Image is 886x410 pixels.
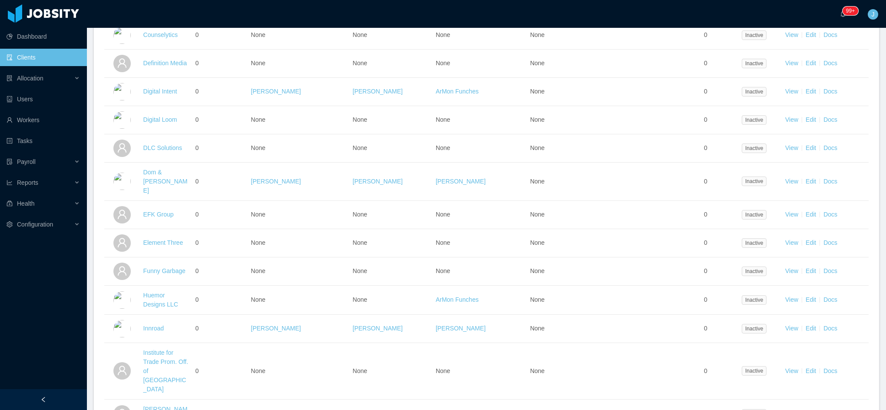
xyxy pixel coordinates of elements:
a: Edit [806,60,816,67]
img: 6aa14740-fa44-11e7-b64d-4b975f584e73_5a5e3051c05e7-400w.png [113,27,131,44]
a: Edit [806,211,816,218]
a: [PERSON_NAME] [353,178,403,185]
a: View [785,325,798,332]
td: 0 [673,106,738,134]
span: None [530,367,544,374]
span: None [436,31,450,38]
a: Edit [806,296,816,303]
a: Edit [806,31,816,38]
td: 0 [673,343,738,400]
span: None [530,296,544,303]
span: None [251,211,265,218]
a: Docs [823,144,837,151]
span: Inactive [742,295,767,305]
span: None [530,116,544,123]
i: icon: bell [840,11,846,17]
a: icon: pie-chartDashboard [7,28,80,45]
span: Reports [17,179,38,186]
img: 6aaa8ca0-fa44-11e7-9000-83c19ef3d4cd_5a5d564cce6c6-400w.png [113,320,131,337]
a: View [785,267,798,274]
a: icon: robotUsers [7,90,80,108]
a: Edit [806,367,816,374]
a: Element Three [143,239,183,246]
span: Inactive [742,143,767,153]
span: Allocation [17,75,43,82]
a: View [785,116,798,123]
td: 0 [673,78,738,106]
a: Docs [823,31,837,38]
td: 0 [192,134,248,163]
span: J [872,9,875,20]
td: 0 [673,257,738,286]
span: Inactive [742,366,767,376]
td: 0 [673,201,738,229]
a: Counselytics [143,31,178,38]
a: [PERSON_NAME] [353,325,403,332]
td: 0 [192,201,248,229]
a: [PERSON_NAME] [353,88,403,95]
span: None [251,267,265,274]
a: Edit [806,116,816,123]
span: None [353,31,367,38]
span: None [251,367,265,374]
span: None [530,325,544,332]
img: 6aa606a0-fa44-11e7-9780-77b39e197e71_5a5d54fc0a178-400w.png [113,173,131,190]
td: 0 [192,286,248,315]
span: None [353,144,367,151]
td: 0 [673,21,738,50]
a: Institute for Trade Prom. Off. of [GEOGRAPHIC_DATA] [143,349,188,393]
a: Dom & [PERSON_NAME] [143,169,188,194]
td: 0 [192,343,248,400]
a: Docs [823,296,837,303]
span: Payroll [17,158,36,165]
span: None [530,60,544,67]
span: Inactive [742,87,767,97]
i: icon: user [117,237,127,248]
a: Docs [823,60,837,67]
a: [PERSON_NAME] [251,88,301,95]
td: 0 [192,21,248,50]
span: None [251,116,265,123]
td: 0 [192,229,248,257]
span: None [353,267,367,274]
a: View [785,31,798,38]
i: icon: user [117,209,127,220]
span: Inactive [742,59,767,68]
span: None [436,367,450,374]
a: Docs [823,211,837,218]
td: 0 [192,257,248,286]
a: icon: profileTasks [7,132,80,150]
span: None [436,60,450,67]
a: DLC Solutions [143,144,183,151]
a: Docs [823,116,837,123]
td: 0 [673,163,738,201]
img: 6aa40980-fa44-11e7-957d-37749e0e7a1a_5a5d5547045c8-400w.png [113,111,131,129]
span: None [530,239,544,246]
span: Inactive [742,30,767,40]
span: None [436,144,450,151]
span: None [353,239,367,246]
span: None [353,116,367,123]
a: View [785,144,798,151]
span: None [436,211,450,218]
a: Funny Garbage [143,267,186,274]
a: Digital Intent [143,88,177,95]
a: Edit [806,178,816,185]
i: icon: user [117,266,127,276]
a: Edit [806,325,816,332]
td: 0 [192,163,248,201]
span: Inactive [742,115,767,125]
i: icon: solution [7,75,13,81]
span: None [251,239,265,246]
span: Health [17,200,34,207]
sup: 166 [843,7,858,15]
span: Inactive [742,210,767,220]
a: ArMon Funches [436,88,479,95]
a: View [785,60,798,67]
a: icon: auditClients [7,49,80,66]
a: Docs [823,267,837,274]
span: None [530,88,544,95]
a: View [785,296,798,303]
a: Edit [806,88,816,95]
td: 0 [673,50,738,78]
